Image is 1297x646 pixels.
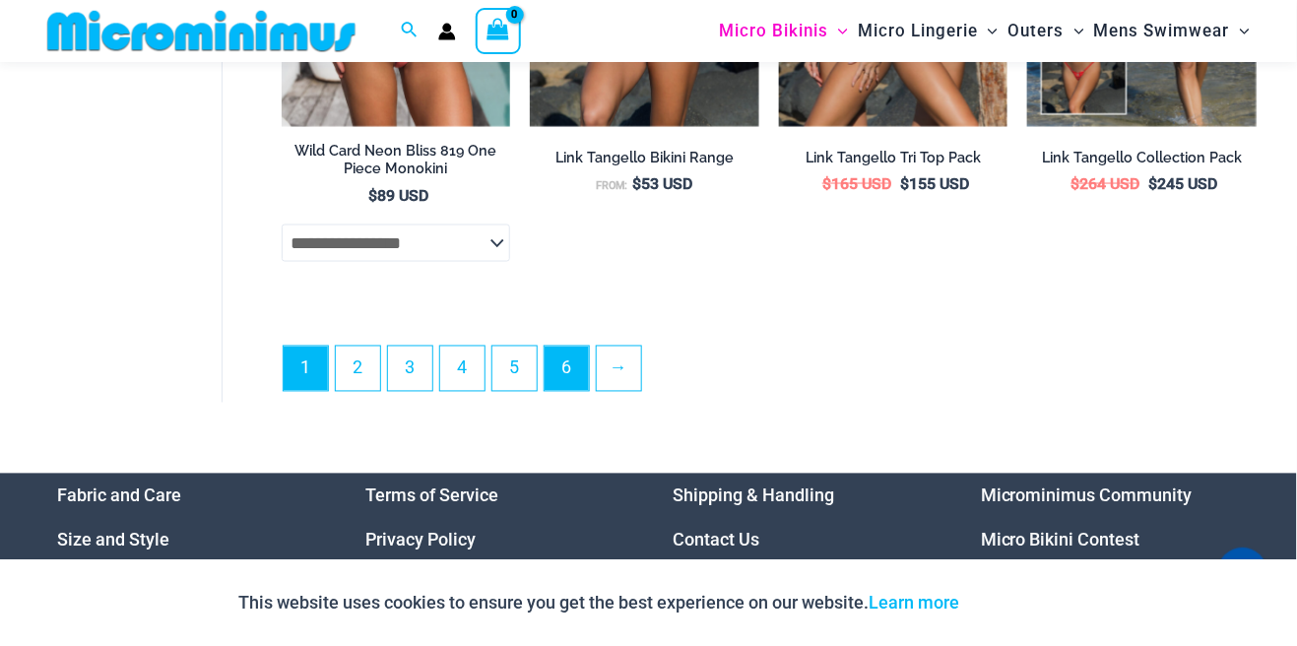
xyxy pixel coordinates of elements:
a: Page 4 [440,347,485,391]
span: Menu Toggle [1230,6,1250,56]
nav: Site Navigation [711,3,1258,59]
span: $ [1071,174,1080,193]
a: → [597,347,641,391]
img: MM SHOP LOGO FLAT [39,9,363,53]
a: View Shopping Cart, empty [476,8,521,53]
a: Fabric and Care [58,485,182,506]
span: Menu Toggle [828,6,848,56]
a: Shipping & Handling [674,485,835,506]
a: Account icon link [438,23,456,40]
span: $ [900,174,909,193]
bdi: 89 USD [368,186,428,205]
a: Link Tangello Tri Top Pack [779,149,1008,174]
span: $ [632,174,641,193]
a: Mens SwimwearMenu ToggleMenu Toggle [1089,6,1255,56]
h2: Link Tangello Bikini Range [530,149,759,167]
a: Microminimus Community [981,485,1193,506]
span: Menu Toggle [1065,6,1084,56]
span: Menu Toggle [978,6,998,56]
span: $ [368,186,377,205]
a: Micro Bikini Contest [981,530,1140,550]
a: Link Tangello Collection Pack [1027,149,1257,174]
aside: Footer Widget 4 [981,474,1240,607]
span: Page 1 [284,347,328,391]
a: Size and Style [58,530,170,550]
a: Terms of Service [365,485,498,506]
span: Mens Swimwear [1094,6,1230,56]
a: Page 5 [492,347,537,391]
aside: Footer Widget 3 [674,474,933,607]
bdi: 245 USD [1149,174,1218,193]
a: Link Tangello Bikini Range [530,149,759,174]
a: Page 2 [336,347,380,391]
span: Micro Lingerie [858,6,978,56]
a: Contact Us [674,530,760,550]
a: Micro LingerieMenu ToggleMenu Toggle [853,6,1003,56]
nav: Menu [674,474,933,607]
a: Micro BikinisMenu ToggleMenu Toggle [714,6,853,56]
span: $ [1149,174,1158,193]
a: Privacy Policy [365,530,476,550]
span: From: [596,179,627,192]
bdi: 155 USD [900,174,969,193]
span: $ [822,174,831,193]
h2: Wild Card Neon Bliss 819 One Piece Monokini [282,142,511,178]
bdi: 53 USD [632,174,692,193]
button: Accept [975,579,1059,626]
h2: Link Tangello Tri Top Pack [779,149,1008,167]
aside: Footer Widget 1 [58,474,317,607]
bdi: 165 USD [822,174,891,193]
a: OutersMenu ToggleMenu Toggle [1004,6,1089,56]
nav: Menu [365,474,624,607]
a: Page 6 [545,347,589,391]
nav: Menu [981,474,1240,607]
span: Outers [1008,6,1065,56]
p: This website uses cookies to ensure you get the best experience on our website. [239,588,960,617]
a: Learn more [870,592,960,613]
span: Micro Bikinis [719,6,828,56]
h2: Link Tangello Collection Pack [1027,149,1257,167]
nav: Menu [58,474,317,607]
a: Page 3 [388,347,432,391]
aside: Footer Widget 2 [365,474,624,607]
nav: Product Pagination [282,346,1257,403]
a: Wild Card Neon Bliss 819 One Piece Monokini [282,142,511,186]
a: Search icon link [401,19,419,43]
bdi: 264 USD [1071,174,1140,193]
